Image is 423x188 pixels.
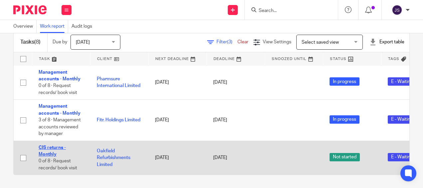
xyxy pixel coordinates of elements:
td: [DATE] [148,100,207,141]
div: [DATE] [213,79,258,86]
div: Export table [369,39,404,45]
span: (3) [227,40,232,44]
a: Management accounts - Monthly [39,70,80,81]
input: Search [258,8,318,14]
span: 0 of 8 · Request records/ book visit [39,83,77,95]
span: (8) [34,39,41,45]
span: [DATE] [76,40,90,45]
img: Pixie [13,5,47,14]
a: Management accounts - Monthly [39,104,80,115]
a: Overview [13,20,37,33]
span: Tags [388,57,399,61]
a: Clear [237,40,248,44]
span: View Settings [263,40,291,44]
img: svg%3E [392,5,402,15]
div: [DATE] [213,117,258,123]
a: Audit logs [71,20,95,33]
a: CIS returns - Monthly [39,145,66,157]
td: [DATE] [148,65,207,100]
a: Fitr. Holdings Limited [97,118,140,122]
span: In progress [330,77,359,86]
a: Oakfield Refurbishments Limited [97,149,130,167]
span: Select saved view [302,40,339,45]
span: Filter [216,40,237,44]
span: 0 of 8 · Request records/ book visit [39,159,77,171]
a: Work report [40,20,68,33]
h1: Tasks [20,39,41,46]
span: In progress [330,115,359,124]
p: Due by [53,39,67,45]
span: Not started [330,153,360,161]
div: [DATE] [213,154,258,161]
span: 3 of 8 · Management accounts reviewed by manager [39,118,81,136]
td: [DATE] [148,141,207,175]
a: Pharmsure International Limited [97,77,140,88]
